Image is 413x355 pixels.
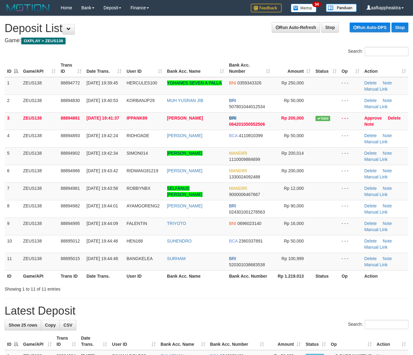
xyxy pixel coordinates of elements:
th: Trans ID: activate to sort column ascending [58,59,84,77]
a: Note [383,133,392,138]
th: Action [362,270,408,282]
span: [DATE] 19:43:58 [86,186,118,191]
span: RIDWAN181219 [126,168,158,173]
td: 8 [5,200,21,218]
a: Delete [364,256,377,261]
td: - - - [339,200,362,218]
span: BRI [229,256,236,261]
td: ZEUS138 [21,235,58,253]
span: CSV [63,323,72,328]
th: ID: activate to sort column descending [5,333,21,350]
span: 88894981 [61,186,80,191]
span: 88894995 [61,221,80,226]
th: Date Trans.: activate to sort column ascending [84,59,124,77]
a: Delete [364,221,377,226]
span: MANDIRI [229,186,247,191]
span: BCA [229,239,238,243]
span: BRI [229,98,236,103]
a: [PERSON_NAME] [167,151,202,156]
span: Copy 520301038683538 to clipboard [229,262,265,267]
td: - - - [339,147,362,165]
span: Rp 12,000 [284,186,304,191]
span: ROBBYNBX [126,186,150,191]
img: MOTION_logo.png [5,3,51,12]
th: Date Trans. [84,270,124,282]
td: - - - [339,112,362,130]
span: 88894902 [61,151,80,156]
th: User ID: activate to sort column ascending [110,333,158,350]
a: CSV [59,320,76,330]
span: 88895012 [61,239,80,243]
a: Delete [388,116,401,120]
td: ZEUS138 [21,95,58,112]
th: Op: activate to sort column ascending [339,59,362,77]
span: SIMON014 [126,151,148,156]
th: ID [5,270,21,282]
span: 88895015 [61,256,80,261]
a: SELFANUS [PERSON_NAME] [167,186,202,197]
td: - - - [339,182,362,200]
td: ZEUS138 [21,218,58,235]
div: Showing 1 to 11 of 11 entries [5,284,167,292]
td: 3 [5,112,21,130]
a: [PERSON_NAME] [167,168,202,173]
th: ID: activate to sort column descending [5,59,21,77]
input: Search: [365,47,408,56]
th: Rp 1.219.013 [273,270,313,282]
td: 7 [5,182,21,200]
span: [DATE] 19:40:53 [86,98,118,103]
span: Show 25 rows [9,323,37,328]
span: Rp 200,014 [282,151,304,156]
a: Note [383,203,392,208]
a: Note [383,256,392,261]
a: Manual Link [364,210,388,214]
th: Game/API [21,270,58,282]
a: Stop [391,22,408,32]
span: [DATE] 19:44:48 [86,256,118,261]
th: Trans ID: activate to sort column ascending [54,333,79,350]
span: Copy 0696023140 to clipboard [237,221,261,226]
td: ZEUS138 [21,130,58,147]
a: Run Auto-Refresh [272,22,320,33]
a: Note [383,221,392,226]
th: Game/API: activate to sort column ascending [21,333,54,350]
span: Copy 0359343326 to clipboard [237,80,261,85]
a: Manual Link [364,139,388,144]
span: BNI [229,80,236,85]
th: Trans ID [58,270,84,282]
a: Delete [364,168,377,173]
span: 88894982 [61,203,80,208]
th: Bank Acc. Number: activate to sort column ascending [208,333,267,350]
a: Delete [364,151,377,156]
span: [DATE] 19:41:37 [86,116,119,120]
a: MUH YUSRAN JIB [167,98,203,103]
span: RIDHOADE [126,133,149,138]
a: Delete [364,186,377,191]
th: Bank Acc. Name [165,270,227,282]
td: - - - [339,165,362,182]
a: Manual Link [364,87,388,92]
span: Rp 100,999 [282,256,304,261]
a: SURHAM [167,256,186,261]
span: 88894830 [61,98,80,103]
th: Date Trans.: activate to sort column ascending [78,333,110,350]
h4: Game: [5,38,408,44]
span: [DATE] 19:44:01 [86,203,118,208]
th: User ID: activate to sort column ascending [124,59,164,77]
a: Approve [364,116,382,120]
span: Copy 024301001278563 to clipboard [229,210,265,214]
td: ZEUS138 [21,253,58,270]
span: Rp 250,000 [282,80,304,85]
a: Delete [364,239,377,243]
span: Copy 507801044012534 to clipboard [229,104,265,109]
a: Manual Link [364,174,388,179]
a: Note [364,122,374,127]
th: Op [339,270,362,282]
a: YOHANES SEVEN A PALLA [167,80,222,85]
span: BRI [229,203,236,208]
td: - - - [339,218,362,235]
span: FALENTIN [126,221,147,226]
a: Manual Link [364,104,388,109]
span: Copy [45,323,56,328]
span: HEN168 [126,239,143,243]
